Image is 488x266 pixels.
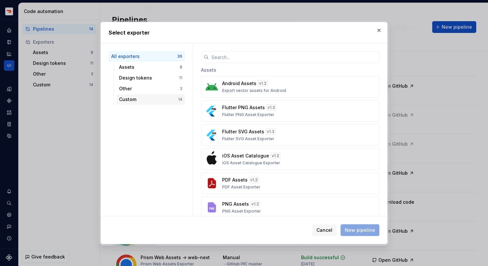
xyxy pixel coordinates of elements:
button: Android Assetsv1.2Export vector assets for Android [201,76,379,97]
p: PNG Assets [222,201,249,207]
p: iOS Asset Catalogue [222,153,269,159]
div: v 1.2 [249,177,259,183]
div: v 1.2 [270,153,281,159]
p: Android Assets [222,80,256,87]
button: Cancel [312,224,337,236]
button: Other3 [116,83,185,94]
p: Flutter SVG Assets [222,128,264,135]
div: Other [119,85,180,92]
button: All exporters36 [109,51,185,62]
h2: Select exporter [109,29,379,37]
input: Search... [209,51,379,63]
div: 3 [180,86,182,91]
div: v 1.3 [266,128,276,135]
div: All exporters [111,53,177,60]
button: PNG Assetsv1.2PNG Asset Exporter [201,197,379,218]
p: PDF Assets [222,177,248,183]
button: Design tokens11 [116,73,185,83]
div: Design tokens [119,75,179,81]
button: PDF Assetsv1.2PDF Asset Exporter [201,172,379,194]
p: Flutter SVG Asset Exporter [222,136,274,141]
p: Flutter PNG Asset Exporter [222,112,274,117]
p: iOS Asset Catalogue Exporter [222,160,280,166]
div: 14 [178,97,182,102]
button: iOS Asset Cataloguev1.2iOS Asset Catalogue Exporter [201,148,379,170]
div: 36 [177,54,182,59]
p: PNG Asset Exporter [222,209,261,214]
button: Assets8 [116,62,185,72]
div: v 1.2 [258,80,268,87]
div: Assets [201,63,379,76]
button: Custom14 [116,94,185,105]
button: Flutter SVG Assetsv1.3Flutter SVG Asset Exporter [201,124,379,146]
button: Flutter PNG Assetsv1.3Flutter PNG Asset Exporter [201,100,379,122]
div: Assets [119,64,180,70]
div: 8 [180,65,182,70]
p: Export vector assets for Android [222,88,286,93]
div: 11 [179,75,182,81]
p: PDF Asset Exporter [222,185,260,190]
div: Custom [119,96,178,103]
span: Cancel [316,227,332,233]
p: Flutter PNG Assets [222,104,265,111]
div: v 1.3 [266,104,276,111]
div: v 1.2 [250,201,260,207]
